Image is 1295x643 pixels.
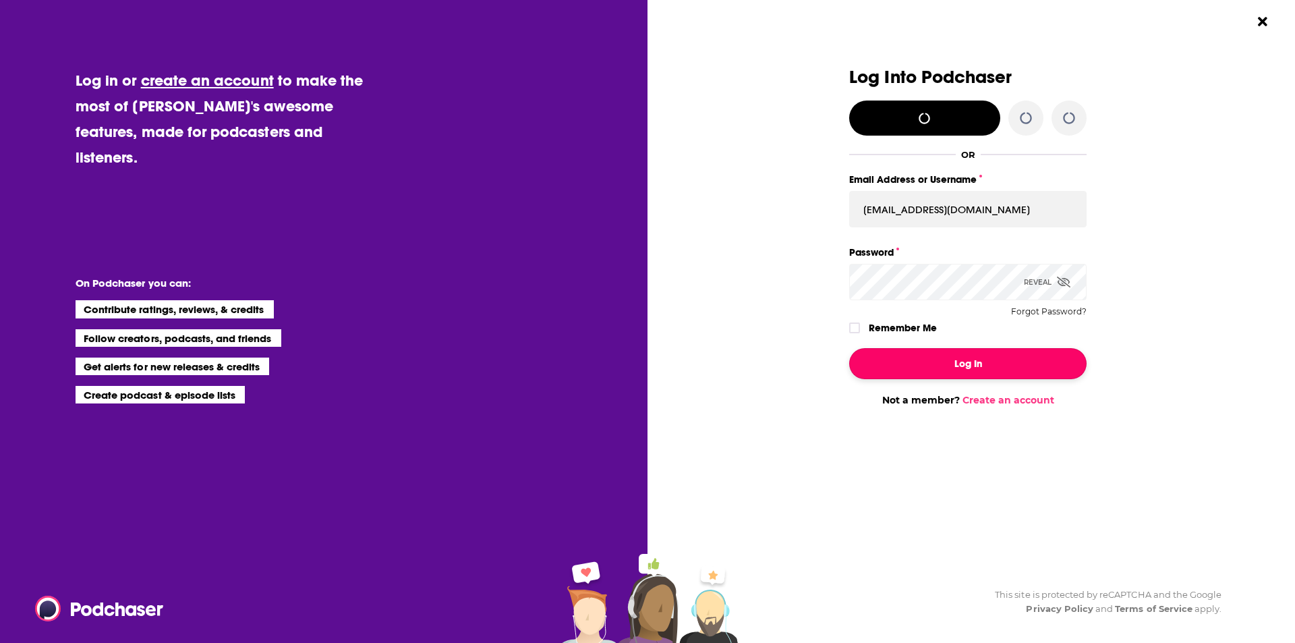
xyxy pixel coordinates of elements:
li: Get alerts for new releases & credits [76,358,269,375]
h3: Log Into Podchaser [849,67,1087,87]
label: Password [849,244,1087,261]
li: Follow creators, podcasts, and friends [76,329,281,347]
div: Reveal [1024,264,1070,300]
a: Podchaser - Follow, Share and Rate Podcasts [35,596,154,621]
div: Not a member? [849,394,1087,406]
div: OR [961,149,975,160]
input: Email Address or Username [849,191,1087,227]
div: This site is protected by reCAPTCHA and the Google and apply. [984,588,1221,616]
label: Email Address or Username [849,171,1087,188]
label: Remember Me [869,319,937,337]
button: Close Button [1250,9,1275,34]
button: Forgot Password? [1011,307,1087,316]
a: Terms of Service [1115,603,1192,614]
img: Podchaser - Follow, Share and Rate Podcasts [35,596,165,621]
li: On Podchaser you can: [76,277,345,289]
a: create an account [141,71,274,90]
a: Create an account [962,394,1054,406]
li: Contribute ratings, reviews, & credits [76,300,274,318]
a: Privacy Policy [1026,603,1093,614]
button: Log In [849,348,1087,379]
li: Create podcast & episode lists [76,386,245,403]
